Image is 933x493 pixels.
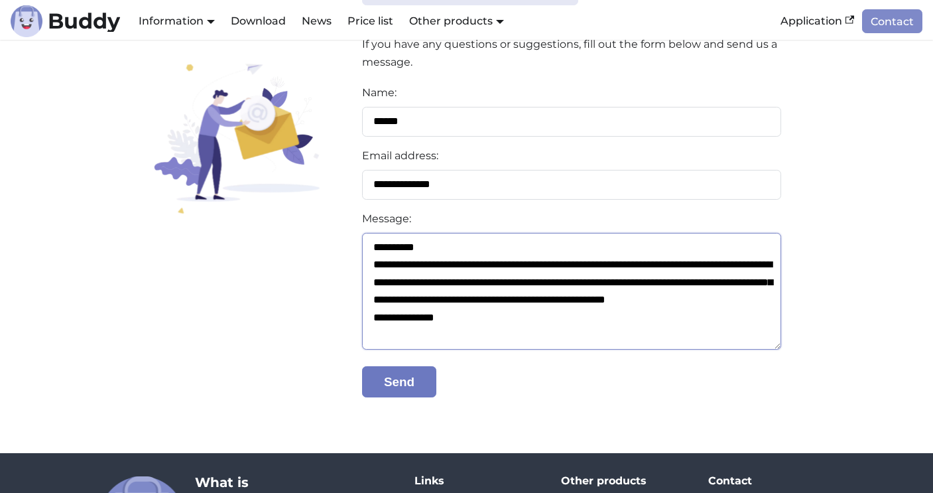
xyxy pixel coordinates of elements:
[340,10,401,33] a: Price list
[362,38,777,68] font: If you have any questions or suggestions, fill out the form below and send us a message.
[11,5,42,37] img: Logo
[561,474,647,487] font: Other products
[223,10,294,33] a: Download
[48,8,120,34] font: Buddy
[871,15,914,28] font: Contact
[773,10,862,33] a: Application
[362,366,437,398] button: Send
[384,375,414,389] font: Send
[409,15,493,27] font: Other products
[139,15,204,27] font: Information
[362,212,411,225] font: Message:
[11,5,120,37] a: LogoBuddy
[347,15,393,27] font: Price list
[780,15,842,27] font: Application
[414,474,444,487] font: Links
[231,15,286,27] font: Download
[409,15,504,27] a: Other products
[362,86,397,99] font: Name:
[862,9,922,33] a: Contact
[362,149,438,162] font: Email address:
[708,474,752,487] font: Contact
[302,15,332,27] font: News
[148,61,323,214] img: Schedule a demonstration
[139,15,215,27] a: Information
[294,10,340,33] a: News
